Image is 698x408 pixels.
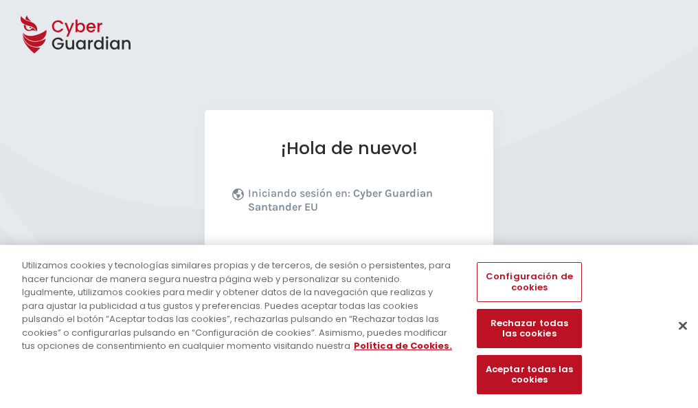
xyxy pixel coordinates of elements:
[354,339,452,352] a: Más información sobre su privacidad, se abre en una nueva pestaña
[668,310,698,341] button: Cerrar
[22,259,456,353] div: Utilizamos cookies y tecnologías similares propias y de terceros, de sesión o persistentes, para ...
[248,186,433,213] b: Cyber Guardian Santander EU
[477,309,581,348] button: Rechazar todas las cookies
[232,138,466,159] h1: ¡Hola de nuevo!
[248,186,462,221] p: Iniciando sesión en:
[477,262,581,301] button: Configuración de cookies, Abre el cuadro de diálogo del centro de preferencias.
[477,355,581,394] button: Aceptar todas las cookies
